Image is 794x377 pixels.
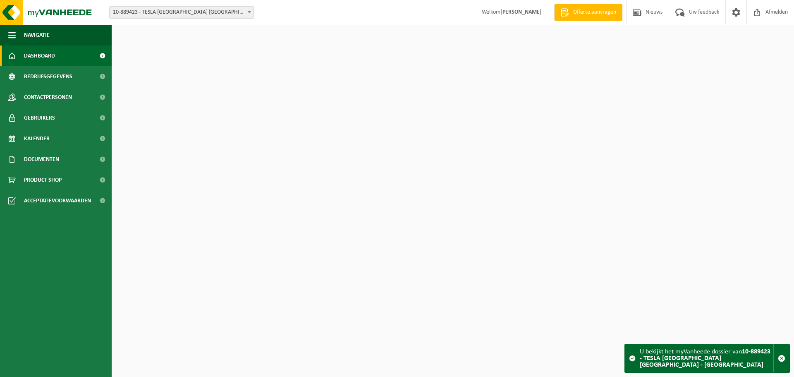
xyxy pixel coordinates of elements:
span: Navigatie [24,25,50,46]
span: Documenten [24,149,59,170]
span: Gebruikers [24,108,55,128]
span: 10-889423 - TESLA BELGIUM BRUGGE - BRUGGE [110,7,254,18]
span: Bedrijfsgegevens [24,66,72,87]
strong: 10-889423 - TESLA [GEOGRAPHIC_DATA] [GEOGRAPHIC_DATA] - [GEOGRAPHIC_DATA] [640,348,770,368]
div: U bekijkt het myVanheede dossier van [640,344,773,372]
span: Kalender [24,128,50,149]
a: Offerte aanvragen [554,4,622,21]
span: Acceptatievoorwaarden [24,190,91,211]
span: Contactpersonen [24,87,72,108]
strong: [PERSON_NAME] [500,9,542,15]
span: Dashboard [24,46,55,66]
span: Product Shop [24,170,62,190]
span: Offerte aanvragen [571,8,618,17]
span: 10-889423 - TESLA BELGIUM BRUGGE - BRUGGE [109,6,254,19]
